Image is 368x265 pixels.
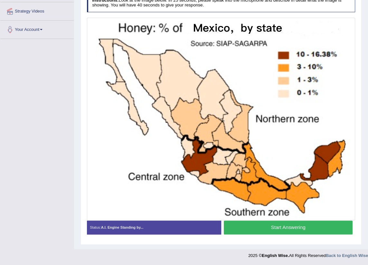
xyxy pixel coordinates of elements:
[101,225,144,229] strong: A.I. Engine Standing by...
[224,221,353,234] button: Start Answering
[248,249,368,259] div: 2025 © All Rights Reserved
[326,253,368,258] a: Back to English Wise
[0,21,74,37] a: Your Account
[87,221,221,235] div: Status:
[262,253,289,258] strong: English Wise.
[0,2,74,18] a: Strategy Videos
